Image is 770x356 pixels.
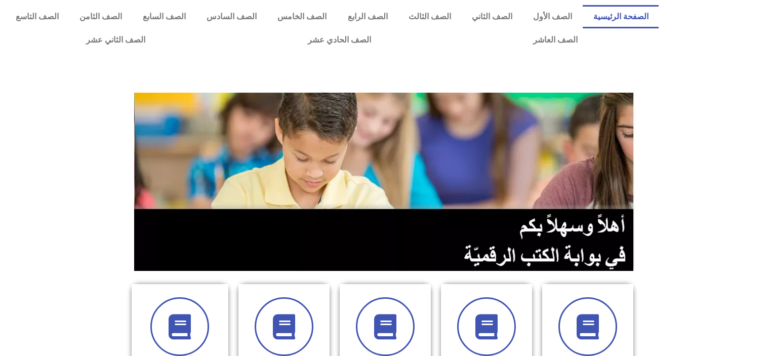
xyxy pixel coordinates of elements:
[226,28,452,52] a: الصف الحادي عشر
[5,28,226,52] a: الصف الثاني عشر
[267,5,337,28] a: الصف الخامس
[398,5,461,28] a: الصف الثالث
[337,5,398,28] a: الصف الرابع
[69,5,132,28] a: الصف الثامن
[196,5,267,28] a: الصف السادس
[583,5,659,28] a: الصفحة الرئيسية
[461,5,522,28] a: الصف الثاني
[452,28,659,52] a: الصف العاشر
[523,5,583,28] a: الصف الأول
[132,5,196,28] a: الصف السابع
[5,5,69,28] a: الصف التاسع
